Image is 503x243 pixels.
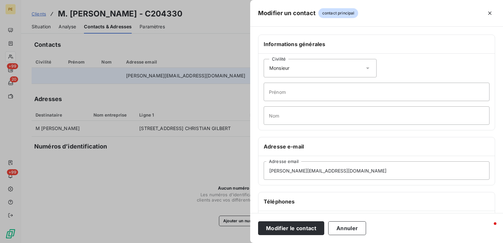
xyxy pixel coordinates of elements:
[269,65,289,71] span: Monsieur
[328,221,366,235] button: Annuler
[318,8,358,18] span: contact principal
[264,106,490,125] input: placeholder
[264,161,490,180] input: placeholder
[481,221,496,236] iframe: Intercom live chat
[264,40,490,48] h6: Informations générales
[264,83,490,101] input: placeholder
[258,9,316,18] h5: Modifier un contact
[264,198,490,205] h6: Téléphones
[264,143,490,150] h6: Adresse e-mail
[258,221,324,235] button: Modifier le contact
